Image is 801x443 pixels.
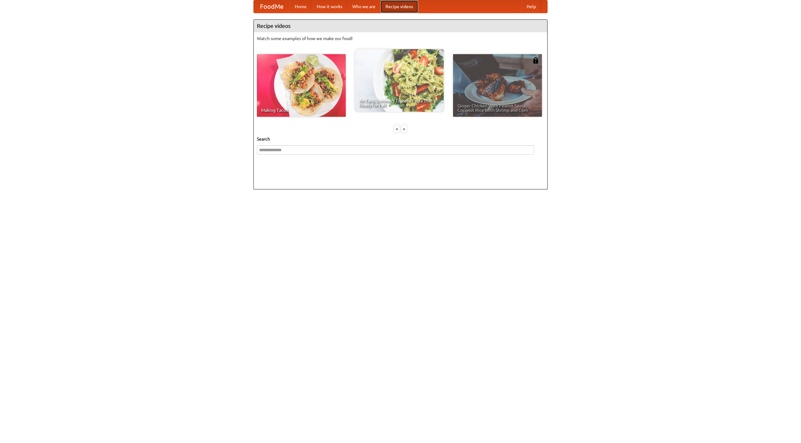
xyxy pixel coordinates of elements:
a: FoodMe [254,0,290,13]
img: 483408.png [533,57,539,64]
a: Making Tacos [257,54,346,117]
p: Watch some examples of how we make our food! [257,35,544,42]
a: Help [522,0,541,13]
span: An Easy, Summery Tomato Pasta That's Ready for Fall [359,99,439,107]
span: Making Tacos [261,108,341,112]
a: How it works [312,0,347,13]
h5: Search [257,136,544,142]
h4: Recipe videos [254,20,547,32]
a: Who we are [347,0,380,13]
a: Recipe videos [380,0,418,13]
a: Home [290,0,312,13]
div: » [401,125,407,133]
div: « [394,125,400,133]
a: An Easy, Summery Tomato Pasta That's Ready for Fall [355,49,444,112]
